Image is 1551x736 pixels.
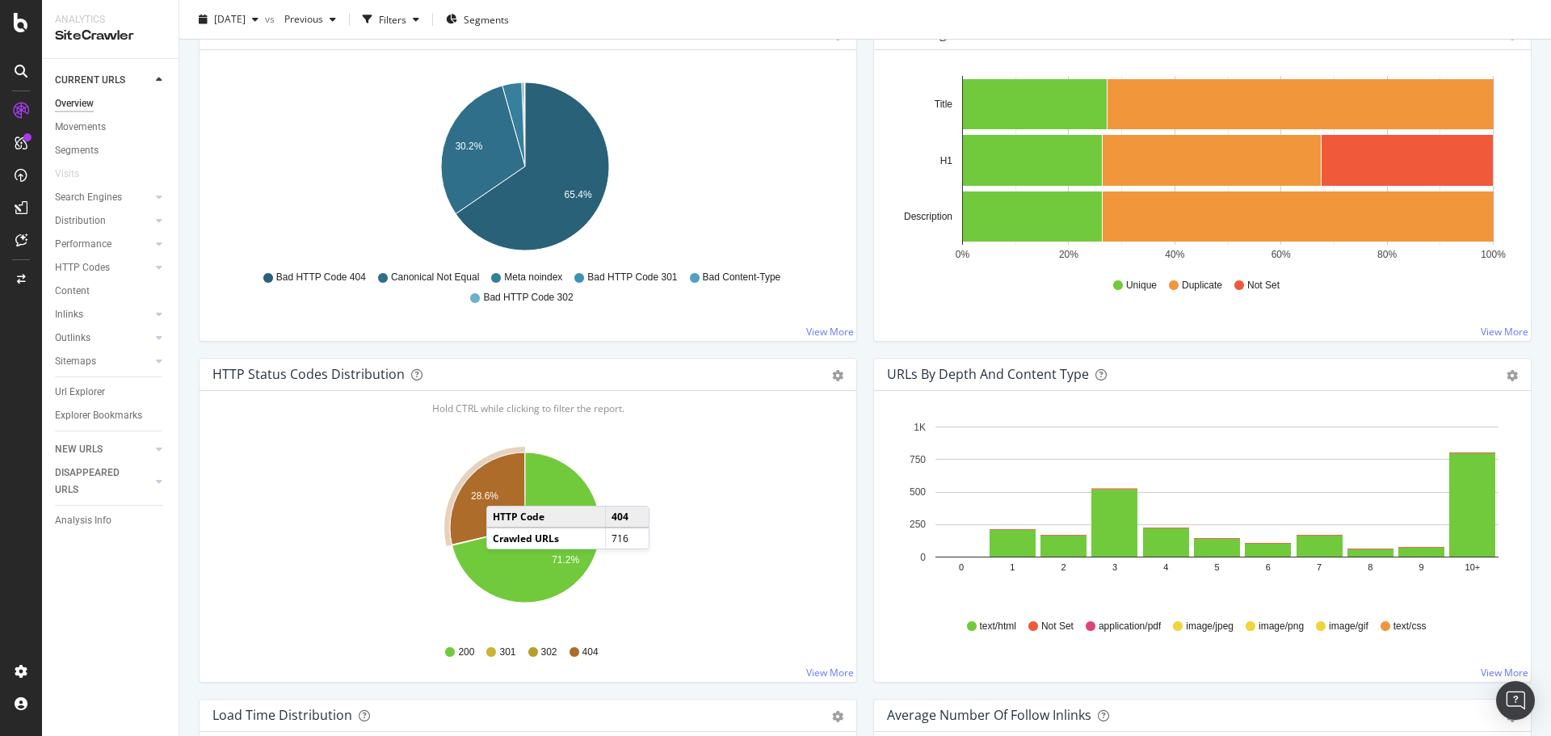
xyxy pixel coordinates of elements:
[1266,562,1271,572] text: 6
[55,119,167,136] a: Movements
[55,306,83,323] div: Inlinks
[55,512,167,529] a: Analysis Info
[55,142,99,159] div: Segments
[1186,620,1234,633] span: image/jpeg
[956,249,970,260] text: 0%
[55,465,151,498] a: DISAPPEARED URLS
[55,441,151,458] a: NEW URLS
[55,407,167,424] a: Explorer Bookmarks
[55,189,151,206] a: Search Engines
[55,283,90,300] div: Content
[887,417,1512,604] svg: A chart.
[55,166,79,183] div: Visits
[1041,620,1074,633] span: Not Set
[552,553,579,565] text: 71.2%
[1481,325,1528,339] a: View More
[55,512,111,529] div: Analysis Info
[55,330,151,347] a: Outlinks
[1419,562,1424,572] text: 9
[55,72,151,89] a: CURRENT URLS
[55,236,151,253] a: Performance
[55,212,106,229] div: Distribution
[806,666,854,679] a: View More
[914,422,926,433] text: 1K
[1368,562,1372,572] text: 8
[806,325,854,339] a: View More
[55,441,103,458] div: NEW URLS
[439,6,515,32] button: Segments
[1163,562,1168,572] text: 4
[910,519,926,530] text: 250
[55,283,167,300] a: Content
[55,13,166,27] div: Analytics
[1317,562,1322,572] text: 7
[1465,562,1481,572] text: 10+
[276,271,366,284] span: Bad HTTP Code 404
[832,711,843,722] div: gear
[55,353,151,370] a: Sitemaps
[278,12,323,26] span: Previous
[1214,562,1219,572] text: 5
[1061,562,1066,572] text: 2
[1247,279,1280,292] span: Not Set
[1059,249,1078,260] text: 20%
[55,95,167,112] a: Overview
[55,212,151,229] a: Distribution
[1329,620,1368,633] span: image/gif
[55,27,166,45] div: SiteCrawler
[1126,279,1157,292] span: Unique
[887,76,1512,263] svg: A chart.
[504,271,562,284] span: Meta noindex
[1481,666,1528,679] a: View More
[499,646,515,659] span: 301
[487,507,605,528] td: HTTP Code
[1481,249,1506,260] text: 100%
[379,12,406,26] div: Filters
[55,166,95,183] a: Visits
[458,646,474,659] span: 200
[483,291,573,305] span: Bad HTTP Code 302
[910,454,926,465] text: 750
[55,72,125,89] div: CURRENT URLS
[265,12,278,26] span: vs
[887,366,1089,382] div: URLs by Depth and Content Type
[1507,370,1518,381] div: gear
[212,76,838,263] div: A chart.
[55,384,105,401] div: Url Explorer
[1165,249,1184,260] text: 40%
[212,443,838,630] svg: A chart.
[920,552,926,563] text: 0
[487,528,605,549] td: Crawled URLs
[904,211,952,222] text: Description
[55,259,110,276] div: HTTP Codes
[887,707,1091,723] div: Average Number of Follow Inlinks
[55,259,151,276] a: HTTP Codes
[55,330,90,347] div: Outlinks
[980,620,1016,633] span: text/html
[605,507,649,528] td: 404
[55,465,137,498] div: DISAPPEARED URLS
[214,12,246,26] span: 2025 Sep. 2nd
[192,6,265,32] button: [DATE]
[1271,249,1291,260] text: 60%
[55,189,122,206] div: Search Engines
[582,646,599,659] span: 404
[1099,620,1161,633] span: application/pdf
[55,119,106,136] div: Movements
[55,236,111,253] div: Performance
[1112,562,1117,572] text: 3
[356,6,426,32] button: Filters
[541,646,557,659] span: 302
[1259,620,1304,633] span: image/png
[959,562,964,572] text: 0
[464,12,509,26] span: Segments
[1393,620,1427,633] span: text/css
[605,528,649,549] td: 716
[1010,562,1015,572] text: 1
[471,490,498,502] text: 28.6%
[587,271,677,284] span: Bad HTTP Code 301
[940,155,953,166] text: H1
